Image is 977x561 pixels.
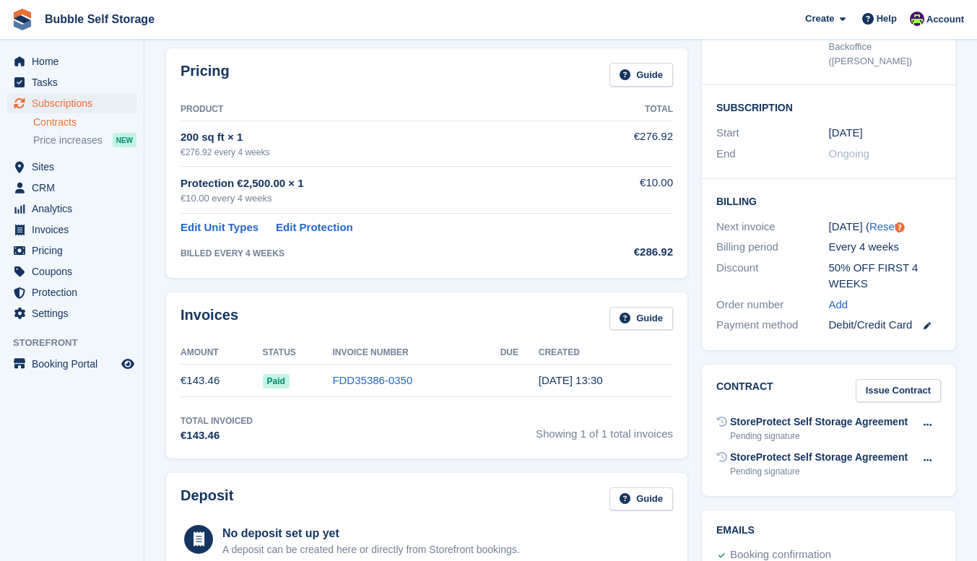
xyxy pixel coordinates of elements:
div: Billing period [716,239,829,256]
span: Price increases [33,134,103,147]
a: Guide [609,487,673,511]
span: Home [32,51,118,71]
h2: Pricing [181,63,230,87]
div: €143.46 [181,427,253,444]
span: Sites [32,157,118,177]
div: 50% OFF FIRST 4 WEEKS [829,260,942,292]
div: StoreProtect Self Storage Agreement [730,414,908,430]
div: €276.92 every 4 weeks [181,146,582,159]
a: menu [7,354,136,374]
div: €10.00 every 4 weeks [181,191,582,206]
h2: Invoices [181,307,238,331]
img: stora-icon-8386f47178a22dfd0bd8f6a31ec36ba5ce8667c1dd55bd0f319d3a0aa187defe.svg [12,9,33,30]
span: Tasks [32,72,118,92]
td: €143.46 [181,365,263,397]
a: menu [7,72,136,92]
th: Amount [181,342,263,365]
a: menu [7,219,136,240]
div: Every 4 weeks [829,239,942,256]
a: menu [7,261,136,282]
a: Edit Unit Types [181,219,259,236]
a: menu [7,157,136,177]
span: Subscriptions [32,93,118,113]
div: NEW [113,133,136,147]
span: Analytics [32,199,118,219]
span: Booking Portal [32,354,118,374]
div: StoreProtect Self Storage Agreement [730,450,908,465]
span: Create [805,12,834,26]
a: Bubble Self Storage [39,7,160,31]
span: Invoices [32,219,118,240]
a: FDD35386-0350 [332,374,412,386]
th: Invoice Number [332,342,500,365]
span: Pricing [32,240,118,261]
div: Backoffice ([PERSON_NAME]) [829,40,942,68]
a: Guide [609,307,673,331]
div: Booked [716,24,829,69]
div: Total Invoiced [181,414,253,427]
time: 2025-08-05 23:00:00 UTC [829,125,863,142]
div: No deposit set up yet [222,525,520,542]
a: Guide [609,63,673,87]
time: 2025-08-06 12:30:31 UTC [539,374,603,386]
span: Settings [32,303,118,323]
h2: Subscription [716,100,941,114]
div: BILLED EVERY 4 WEEKS [181,247,582,260]
img: Tom Gilmore [910,12,924,26]
h2: Billing [716,193,941,208]
a: menu [7,282,136,303]
span: CRM [32,178,118,198]
td: €276.92 [582,121,673,166]
h2: Emails [716,525,941,536]
span: Paid [263,374,290,388]
a: Price increases NEW [33,132,136,148]
div: Protection €2,500.00 × 1 [181,175,582,192]
a: menu [7,303,136,323]
a: Preview store [119,355,136,373]
div: Order number [716,297,829,313]
div: Debit/Credit Card [829,317,942,334]
span: Storefront [13,336,144,350]
div: Next invoice [716,219,829,235]
div: [DATE] ( ) [829,219,942,235]
a: menu [7,178,136,198]
a: Contracts [33,116,136,129]
th: Product [181,98,582,121]
h2: Deposit [181,487,233,511]
span: Ongoing [829,147,870,160]
th: Total [582,98,673,121]
div: 200 sq ft × 1 [181,129,582,146]
div: €286.92 [582,244,673,261]
div: End [716,146,829,162]
th: Status [263,342,333,365]
a: Add [829,297,848,313]
a: menu [7,93,136,113]
div: Pending signature [730,430,908,443]
th: Created [539,342,673,365]
a: menu [7,240,136,261]
span: Help [877,12,897,26]
span: Showing 1 of 1 total invoices [536,414,673,444]
td: €10.00 [582,167,673,214]
p: A deposit can be created here or directly from Storefront bookings. [222,542,520,557]
a: menu [7,199,136,219]
div: Start [716,125,829,142]
div: Pending signature [730,465,908,478]
a: Issue Contract [856,379,941,403]
a: Reset [869,220,898,232]
h2: Contract [716,379,773,403]
th: Due [500,342,539,365]
div: Discount [716,260,829,292]
span: Account [926,12,964,27]
span: Coupons [32,261,118,282]
span: Protection [32,282,118,303]
div: Payment method [716,317,829,334]
div: Tooltip anchor [893,221,906,234]
a: menu [7,51,136,71]
a: Edit Protection [276,219,353,236]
